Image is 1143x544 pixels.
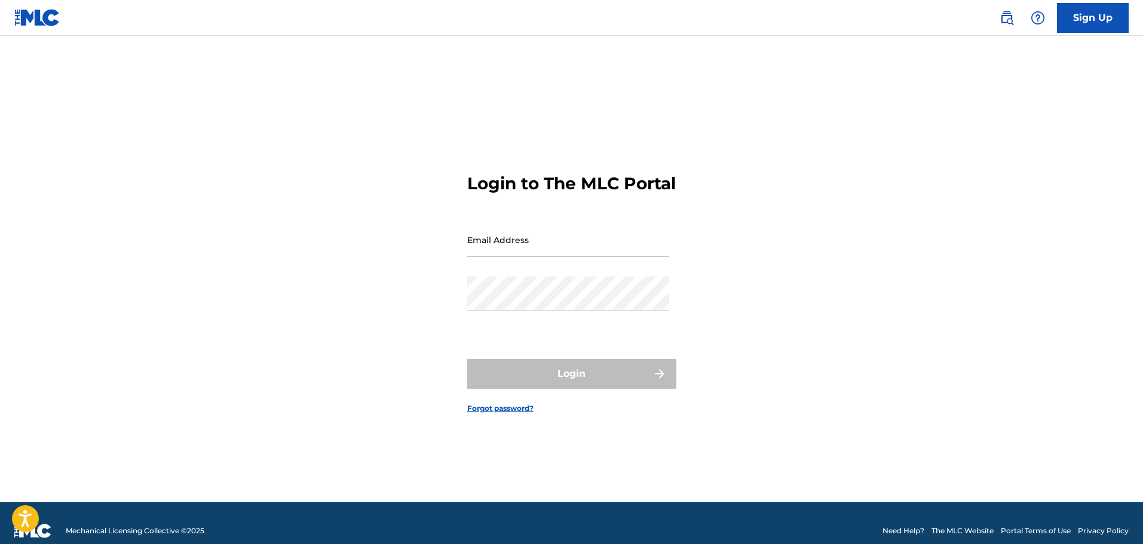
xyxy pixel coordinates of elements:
img: MLC Logo [14,9,60,26]
a: Need Help? [882,525,924,536]
h3: Login to The MLC Portal [467,173,676,194]
a: The MLC Website [931,525,994,536]
iframe: Chat Widget [1083,487,1143,544]
img: help [1031,11,1045,25]
span: Mechanical Licensing Collective © 2025 [66,525,204,536]
a: Public Search [995,6,1019,30]
div: Help [1026,6,1050,30]
img: search [1000,11,1014,25]
a: Forgot password? [467,403,534,414]
a: Sign Up [1057,3,1129,33]
a: Portal Terms of Use [1001,525,1071,536]
img: logo [14,524,51,538]
a: Privacy Policy [1078,525,1129,536]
